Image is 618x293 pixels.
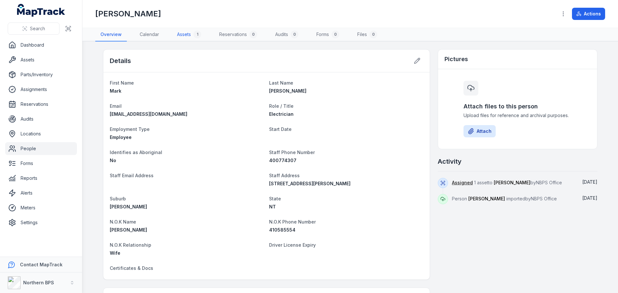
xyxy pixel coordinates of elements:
span: Wife [110,250,120,256]
a: Reservations0 [214,28,262,41]
span: Email [110,103,122,109]
a: Overview [95,28,127,41]
span: 1 asset to by NBPS Office [452,180,562,185]
a: Forms [5,157,77,170]
span: 410585554 [269,227,295,233]
div: 0 [291,31,298,38]
span: [PERSON_NAME] [110,204,147,209]
div: 0 [332,31,339,38]
button: Actions [572,8,605,20]
a: Settings [5,216,77,229]
div: 1 [193,31,201,38]
button: Search [8,23,60,35]
strong: Contact MapTrack [20,262,62,267]
span: Staff Email Address [110,173,154,178]
span: Staff Phone Number [269,150,315,155]
span: Suburb [110,196,126,201]
a: Calendar [135,28,164,41]
a: Audits0 [270,28,304,41]
a: Assignments [5,83,77,96]
a: Meters [5,201,77,214]
a: Alerts [5,187,77,199]
strong: Northern BPS [23,280,54,285]
span: [PERSON_NAME] [468,196,505,201]
h1: [PERSON_NAME] [95,9,161,19]
h2: Details [110,56,131,65]
span: NT [269,204,276,209]
span: Start Date [269,126,292,132]
a: Locations [5,127,77,140]
a: Reports [5,172,77,185]
span: [PERSON_NAME] [269,88,306,94]
time: 26/09/2025, 3:10:23 pm [582,195,597,201]
span: Employee [110,134,132,140]
time: 13/10/2025, 7:14:36 am [582,179,597,185]
span: Search [30,25,45,32]
span: Last Name [269,80,293,86]
a: Assigned [452,179,473,186]
span: State [269,196,281,201]
span: [PERSON_NAME] [494,180,530,185]
span: N.O.K Relationship [110,242,151,248]
a: Reservations [5,98,77,111]
span: [PERSON_NAME] [110,227,147,233]
span: Identifies as Aboriginal [110,150,162,155]
a: Assets [5,53,77,66]
div: 0 [370,31,377,38]
a: Files0 [352,28,382,41]
span: Electrician [269,111,294,117]
span: Certificates & Docs [110,265,153,271]
a: People [5,142,77,155]
button: Attach [464,125,496,137]
span: Staff Address [269,173,300,178]
a: Forms0 [311,28,344,41]
a: Audits [5,113,77,125]
h3: Pictures [445,55,468,64]
span: [DATE] [582,179,597,185]
span: N.O.K Phone Number [269,219,316,224]
span: [STREET_ADDRESS][PERSON_NAME] [269,181,351,186]
span: Driver License Expiry [269,242,316,248]
div: 0 [249,31,257,38]
span: Mark [110,88,121,94]
a: Dashboard [5,39,77,51]
a: MapTrack [17,4,65,17]
h2: Activity [438,157,462,166]
span: Person imported by NBPS Office [452,196,557,201]
span: Employment Type [110,126,150,132]
a: Parts/Inventory [5,68,77,81]
span: Upload files for reference and archival purposes. [464,112,572,119]
span: [EMAIL_ADDRESS][DOMAIN_NAME] [110,111,187,117]
h3: Attach files to this person [464,102,572,111]
span: First Name [110,80,134,86]
a: Assets1 [172,28,206,41]
span: 400774307 [269,158,296,163]
span: N.O.K Name [110,219,136,224]
span: Role / Title [269,103,294,109]
span: [DATE] [582,195,597,201]
span: No [110,158,116,163]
